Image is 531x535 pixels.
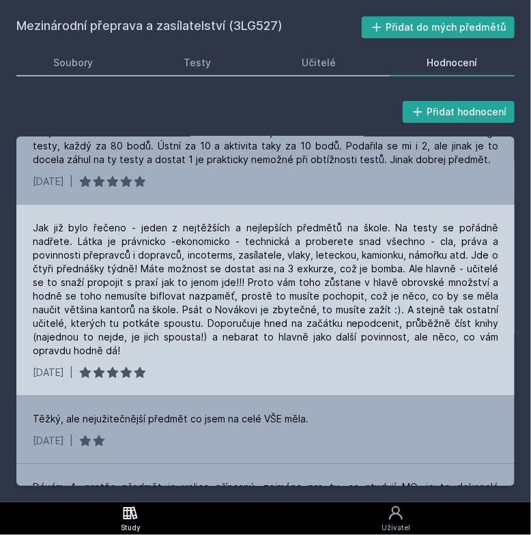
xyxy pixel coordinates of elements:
[121,523,141,533] div: Study
[390,49,515,76] a: Hodnocení
[147,49,248,76] a: Testy
[70,366,73,379] div: |
[33,434,64,448] div: [DATE]
[362,16,515,38] button: Přidat do mých předmětů
[427,56,478,70] div: Hodnocení
[302,56,336,70] div: Učitelé
[184,56,212,70] div: Testy
[33,480,498,535] div: Dávám 4, protže předmět je velice přínosný, zejména pro ty, co studují MO, je to dokonalá kombina...
[54,56,94,70] div: Soubory
[33,221,498,358] div: Jak již bylo řečeno - jeden z nejtěžších a nejlepších předmětů na škole. Na testy se pořádně nadř...
[70,175,73,188] div: |
[16,49,130,76] a: Soubory
[16,16,362,38] h2: Mezinárodní přeprava a zasílatelství (3LG527)
[265,49,373,76] a: Učitelé
[33,412,308,426] div: Těžký, ale nejužitečnější předmět co jsem na celé VŠE měla.
[33,366,64,379] div: [DATE]
[33,175,64,188] div: [DATE]
[70,434,73,448] div: |
[403,101,515,123] button: Přidat hodnocení
[382,523,410,533] div: Uživatel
